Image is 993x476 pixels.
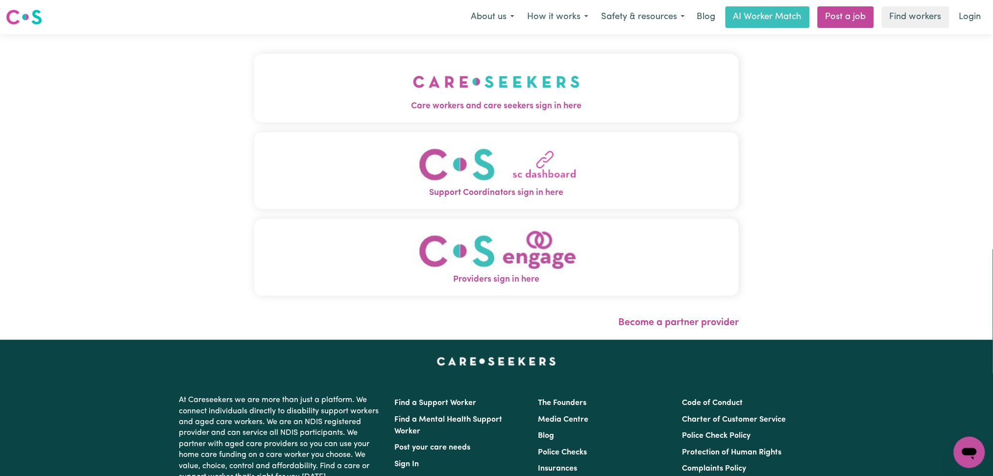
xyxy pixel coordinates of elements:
span: Care workers and care seekers sign in here [254,100,739,113]
a: Media Centre [538,416,589,424]
a: Find a Support Worker [395,399,477,407]
button: How it works [521,7,595,27]
a: Police Checks [538,449,587,456]
a: Blog [691,6,722,28]
a: Find a Mental Health Support Worker [395,416,503,435]
button: Care workers and care seekers sign in here [254,54,739,122]
a: Become a partner provider [618,318,739,328]
a: Protection of Human Rights [682,449,781,456]
a: Charter of Customer Service [682,416,786,424]
img: Careseekers logo [6,8,42,26]
a: Login [953,6,987,28]
a: Police Check Policy [682,432,751,440]
a: Code of Conduct [682,399,743,407]
span: Support Coordinators sign in here [254,187,739,199]
a: The Founders [538,399,587,407]
a: AI Worker Match [726,6,810,28]
button: Safety & resources [595,7,691,27]
a: Sign In [395,460,419,468]
a: Insurances [538,465,578,473]
button: Support Coordinators sign in here [254,132,739,209]
a: Blog [538,432,555,440]
a: Post your care needs [395,444,471,452]
iframe: Button to launch messaging window [954,437,985,468]
span: Providers sign in here [254,273,739,286]
a: Careseekers home page [437,357,556,365]
button: About us [464,7,521,27]
a: Post a job [818,6,874,28]
button: Providers sign in here [254,219,739,296]
a: Complaints Policy [682,465,746,473]
a: Careseekers logo [6,6,42,28]
a: Find workers [882,6,949,28]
